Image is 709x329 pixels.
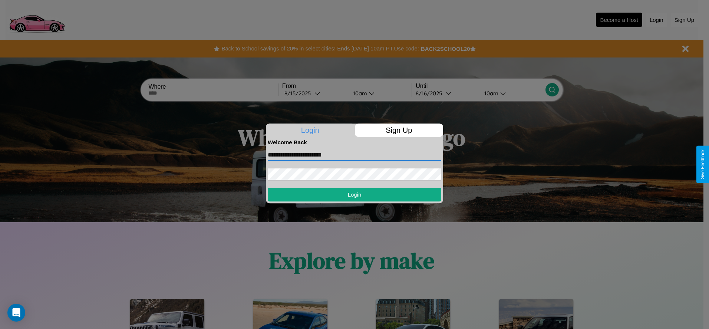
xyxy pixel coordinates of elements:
[268,139,441,145] h4: Welcome Back
[268,188,441,201] button: Login
[266,124,354,137] p: Login
[7,304,25,322] div: Open Intercom Messenger
[700,149,705,180] div: Give Feedback
[355,124,443,137] p: Sign Up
